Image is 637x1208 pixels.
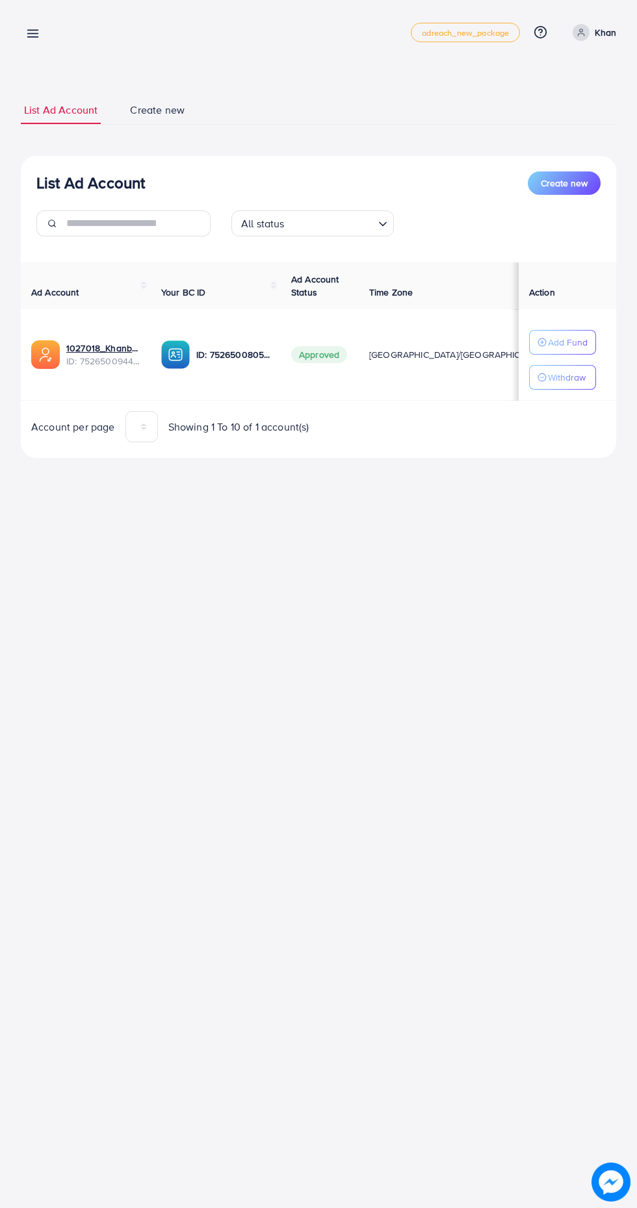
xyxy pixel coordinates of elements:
[369,348,550,361] span: [GEOGRAPHIC_DATA]/[GEOGRAPHIC_DATA]
[231,210,394,236] div: Search for option
[161,286,206,299] span: Your BC ID
[289,212,373,233] input: Search for option
[369,286,413,299] span: Time Zone
[130,103,185,118] span: Create new
[422,29,509,37] span: adreach_new_package
[548,334,588,350] p: Add Fund
[66,355,140,368] span: ID: 7526500944935256080
[66,342,140,355] a: 1027018_Khanbhia_1752400071646
[548,370,586,385] p: Withdraw
[196,347,270,362] p: ID: 7526500805902909457
[528,171,601,195] button: Create new
[541,177,588,190] span: Create new
[239,214,287,233] span: All status
[529,330,596,355] button: Add Fund
[529,365,596,390] button: Withdraw
[411,23,520,42] a: adreach_new_package
[24,103,97,118] span: List Ad Account
[66,342,140,368] div: <span class='underline'>1027018_Khanbhia_1752400071646</span></br>7526500944935256080
[168,420,309,434] span: Showing 1 To 10 of 1 account(s)
[595,25,616,40] p: Khan
[291,346,347,363] span: Approved
[291,273,339,299] span: Ad Account Status
[36,173,145,192] h3: List Ad Account
[591,1163,630,1202] img: image
[529,286,555,299] span: Action
[31,420,115,434] span: Account per page
[567,24,616,41] a: Khan
[161,340,190,369] img: ic-ba-acc.ded83a64.svg
[31,340,60,369] img: ic-ads-acc.e4c84228.svg
[31,286,79,299] span: Ad Account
